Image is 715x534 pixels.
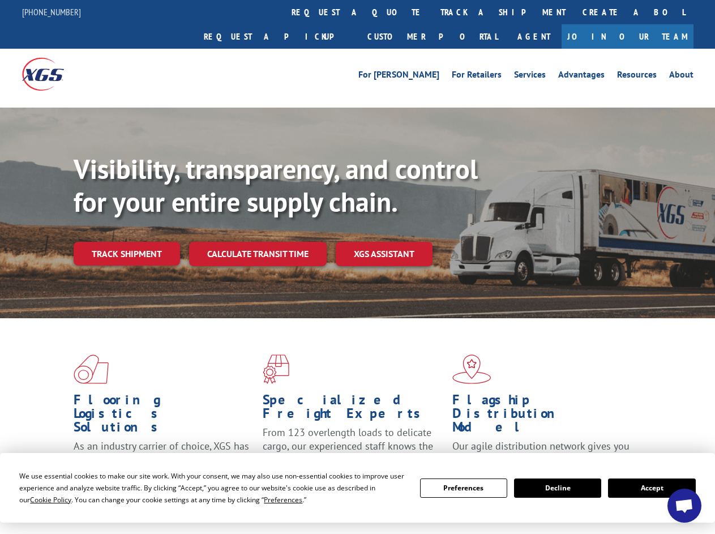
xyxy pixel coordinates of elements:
[452,70,502,83] a: For Retailers
[452,393,633,439] h1: Flagship Distribution Model
[74,393,254,439] h1: Flooring Logistics Solutions
[558,70,605,83] a: Advantages
[452,354,491,384] img: xgs-icon-flagship-distribution-model-red
[19,470,406,506] div: We use essential cookies to make our site work. With your consent, we may also use non-essential ...
[669,70,693,83] a: About
[358,70,439,83] a: For [PERSON_NAME]
[420,479,507,498] button: Preferences
[263,393,443,426] h1: Specialized Freight Experts
[336,242,433,266] a: XGS ASSISTANT
[359,24,506,49] a: Customer Portal
[263,354,289,384] img: xgs-icon-focused-on-flooring-red
[74,242,180,266] a: Track shipment
[22,6,81,18] a: [PHONE_NUMBER]
[74,439,249,480] span: As an industry carrier of choice, XGS has brought innovation and dedication to flooring logistics...
[263,426,443,476] p: From 123 overlength loads to delicate cargo, our experienced staff knows the best way to move you...
[667,489,701,523] div: Open chat
[608,479,695,498] button: Accept
[514,70,546,83] a: Services
[30,495,71,505] span: Cookie Policy
[452,439,630,480] span: Our agile distribution network gives you nationwide inventory management on demand.
[264,495,302,505] span: Preferences
[514,479,601,498] button: Decline
[195,24,359,49] a: Request a pickup
[189,242,327,266] a: Calculate transit time
[74,151,478,219] b: Visibility, transparency, and control for your entire supply chain.
[506,24,562,49] a: Agent
[617,70,657,83] a: Resources
[562,24,693,49] a: Join Our Team
[74,354,109,384] img: xgs-icon-total-supply-chain-intelligence-red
